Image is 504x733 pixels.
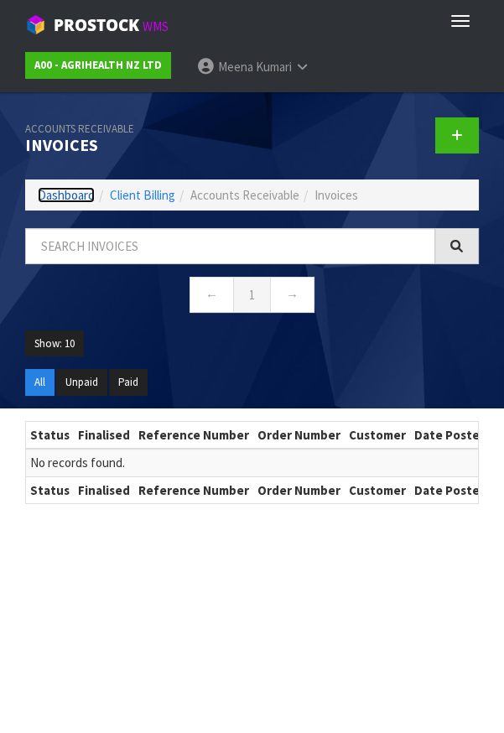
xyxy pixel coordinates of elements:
th: Order Number [253,422,345,449]
a: → [270,277,314,313]
button: Paid [109,369,148,396]
span: Invoices [314,187,358,203]
nav: Page navigation [25,277,479,318]
small: Accounts Receivable [25,122,134,136]
th: Status [26,422,74,449]
th: Date Posted [410,476,491,503]
th: Status [26,476,74,503]
span: Meena [218,59,253,75]
button: All [25,369,55,396]
a: Client Billing [110,187,175,203]
button: Unpaid [56,369,107,396]
th: Reference Number [134,476,253,503]
th: Customer [345,476,410,503]
img: cube-alt.png [25,14,46,35]
span: Kumari [256,59,292,75]
h1: Invoices [25,117,240,154]
strong: A00 - AGRIHEALTH NZ LTD [34,58,162,72]
th: Finalised [74,422,134,449]
th: Order Number [253,476,345,503]
a: ← [190,277,234,313]
th: Date Posted [410,422,491,449]
small: WMS [143,18,169,34]
th: Reference Number [134,422,253,449]
th: Finalised [74,476,134,503]
a: A00 - AGRIHEALTH NZ LTD [25,52,171,79]
a: Dashboard [38,187,95,203]
a: 1 [233,277,271,313]
button: Show: 10 [25,330,84,357]
th: Customer [345,422,410,449]
span: Accounts Receivable [190,187,299,203]
span: ProStock [54,14,139,36]
input: Search invoices [25,228,435,264]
